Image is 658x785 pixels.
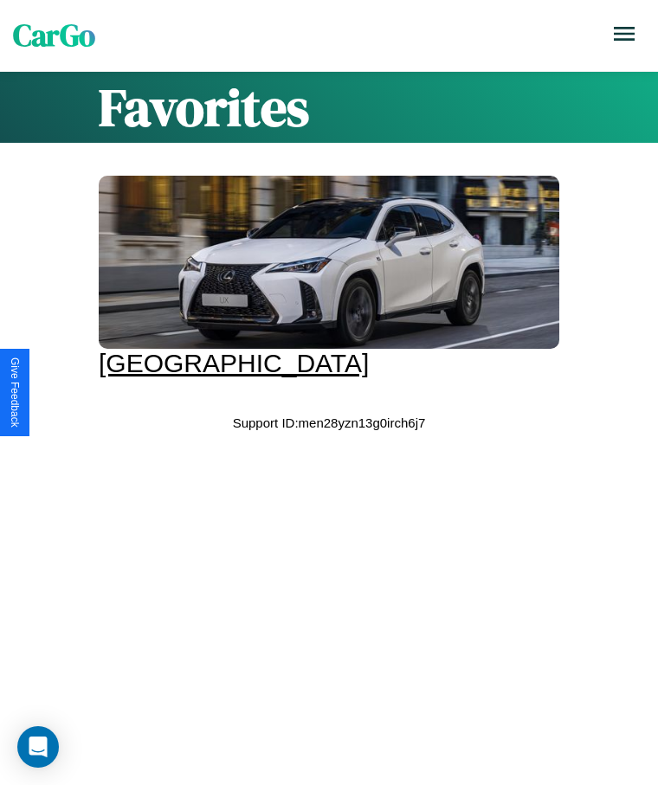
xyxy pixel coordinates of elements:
div: Give Feedback [9,357,21,428]
div: Open Intercom Messenger [17,726,59,768]
span: CarGo [13,15,95,56]
h1: Favorites [99,72,559,143]
div: [GEOGRAPHIC_DATA] [99,349,559,378]
p: Support ID: men28yzn13g0irch6j7 [233,411,426,434]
